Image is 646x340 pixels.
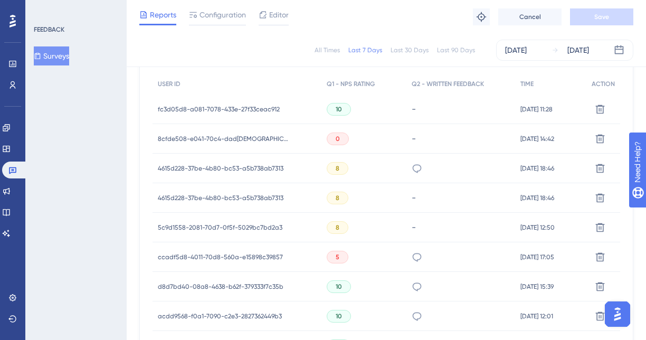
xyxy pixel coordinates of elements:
div: Last 30 Days [391,46,429,54]
span: 5 [336,253,339,261]
span: 8cfde508-e041-70c4-dad[DEMOGRAPHIC_DATA]-df5a008de37d [158,135,290,143]
div: Last 90 Days [437,46,475,54]
span: 5c9d1558-2081-70d7-0f5f-5029bc7bd2a3 [158,223,282,232]
iframe: UserGuiding AI Assistant Launcher [602,298,633,330]
span: 0 [336,135,340,143]
span: [DATE] 18:46 [520,164,554,173]
span: 8 [336,164,339,173]
span: 4615d228-37be-4b80-bc53-a5b738ab7313 [158,194,283,202]
span: 8 [336,194,339,202]
span: 10 [336,105,342,114]
span: Cancel [519,13,541,21]
div: Last 7 Days [348,46,382,54]
div: - [412,222,510,232]
span: [DATE] 14:42 [520,135,554,143]
span: [DATE] 15:39 [520,282,554,291]
span: ccadf5d8-4011-70d8-560a-e15898c39857 [158,253,283,261]
span: 10 [336,312,342,320]
span: [DATE] 17:05 [520,253,554,261]
div: - [412,134,510,144]
span: d8d7bd40-08a8-4638-b62f-379333f7c35b [158,282,283,291]
span: [DATE] 12:50 [520,223,555,232]
span: 4615d228-37be-4b80-bc53-a5b738ab7313 [158,164,283,173]
span: [DATE] 11:28 [520,105,553,114]
span: 8 [336,223,339,232]
button: Cancel [498,8,562,25]
div: - [412,104,510,114]
div: [DATE] [567,44,589,56]
span: Reports [150,8,176,21]
span: Need Help? [25,3,66,15]
button: Surveys [34,46,69,65]
span: acdd9568-f0a1-7090-c2e3-2827362449b3 [158,312,282,320]
span: Save [594,13,609,21]
span: Editor [269,8,289,21]
div: - [412,193,510,203]
span: [DATE] 12:01 [520,312,553,320]
span: Q2 - WRITTEN FEEDBACK [412,80,484,88]
span: Configuration [199,8,246,21]
button: Save [570,8,633,25]
div: All Times [315,46,340,54]
div: FEEDBACK [34,25,64,34]
span: 10 [336,282,342,291]
span: [DATE] 18:46 [520,194,554,202]
span: ACTION [592,80,615,88]
span: Q1 - NPS RATING [327,80,375,88]
span: USER ID [158,80,180,88]
div: [DATE] [505,44,527,56]
span: fc3d05d8-a081-7078-433e-27f33ceac912 [158,105,280,114]
span: TIME [520,80,534,88]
